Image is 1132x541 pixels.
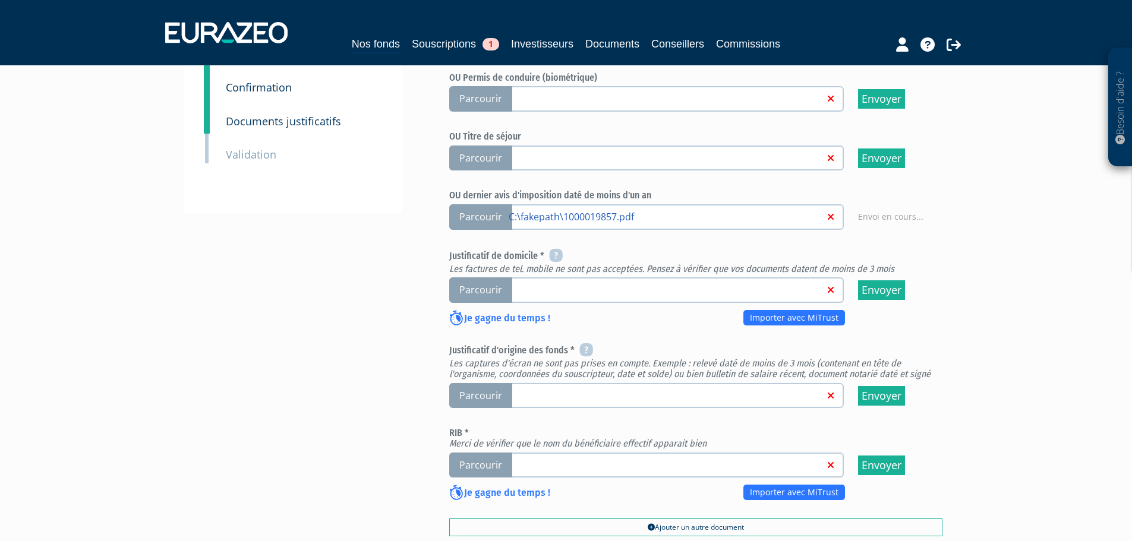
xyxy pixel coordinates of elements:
[651,36,704,52] a: Conseillers
[226,80,292,94] small: Confirmation
[449,438,707,449] em: Merci de vérifier que le nom du bénéficiaire effectif apparait bien
[858,148,905,168] input: Envoyer
[449,453,512,478] span: Parcourir
[449,145,512,171] span: Parcourir
[449,486,550,501] p: Je gagne du temps !
[226,114,341,128] small: Documents justificatifs
[204,63,210,100] a: 7
[858,280,905,300] input: Envoyer
[858,89,905,109] input: Envoyer
[204,97,210,134] a: 8
[449,277,512,303] span: Parcourir
[449,428,942,448] h6: RIB *
[511,36,573,52] a: Investisseurs
[449,72,942,83] h6: OU Permis de conduire (biométrique)
[449,131,942,142] h6: OU Titre de séjour
[585,36,639,52] a: Documents
[858,455,905,475] input: Envoyer
[449,357,931,379] em: Les captures d'écran ne sont pas prises en compte. Exemple : relevé daté de moins de 3 mois (cont...
[743,485,845,500] a: Importer avec MiTrust
[449,190,942,201] h6: OU dernier avis d'imposition daté de moins d'un an
[449,311,550,327] p: Je gagne du temps !
[449,383,512,409] span: Parcourir
[858,386,905,406] input: Envoyer
[449,518,942,536] a: Ajouter un autre document
[483,38,499,50] span: 1
[1114,54,1127,161] p: Besoin d'aide ?
[352,36,400,54] a: Nos fonds
[449,344,942,379] h6: Justificatif d'origine des fonds *
[226,147,276,162] small: Validation
[449,263,894,274] em: Les factures de tel. mobile ne sont pas acceptées. Pensez à vérifier que vos documents datent de ...
[509,210,824,222] a: C:\fakepath\1000019857.pdf
[449,86,512,112] span: Parcourir
[449,204,512,230] span: Parcourir
[716,36,780,52] a: Commissions
[165,22,288,43] img: 1732889491-logotype_eurazeo_blanc_rvb.png
[412,36,499,52] a: Souscriptions1
[858,211,923,223] span: Envoi en cours...
[743,310,845,325] a: Importer avec MiTrust
[449,249,942,274] h6: Justificatif de domicile *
